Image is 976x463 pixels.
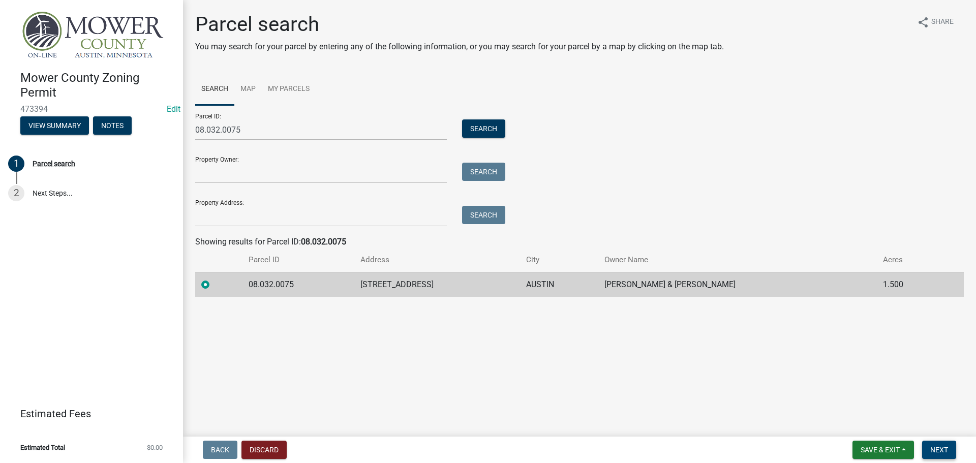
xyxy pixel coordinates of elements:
[301,237,346,246] strong: 08.032.0075
[242,272,354,297] td: 08.032.0075
[20,122,89,130] wm-modal-confirm: Summary
[20,71,175,100] h4: Mower County Zoning Permit
[262,73,316,106] a: My Parcels
[93,116,132,135] button: Notes
[462,119,505,138] button: Search
[462,206,505,224] button: Search
[195,236,964,248] div: Showing results for Parcel ID:
[20,11,167,60] img: Mower County, Minnesota
[598,248,877,272] th: Owner Name
[195,73,234,106] a: Search
[909,12,962,32] button: shareShare
[354,272,520,297] td: [STREET_ADDRESS]
[20,116,89,135] button: View Summary
[922,441,956,459] button: Next
[354,248,520,272] th: Address
[8,156,24,172] div: 1
[147,444,163,451] span: $0.00
[234,73,262,106] a: Map
[241,441,287,459] button: Discard
[877,248,940,272] th: Acres
[462,163,505,181] button: Search
[167,104,180,114] a: Edit
[877,272,940,297] td: 1.500
[203,441,237,459] button: Back
[195,41,724,53] p: You may search for your parcel by entering any of the following information, or you may search fo...
[852,441,914,459] button: Save & Exit
[33,160,75,167] div: Parcel search
[20,104,163,114] span: 473394
[8,404,167,424] a: Estimated Fees
[20,444,65,451] span: Estimated Total
[211,446,229,454] span: Back
[242,248,354,272] th: Parcel ID
[8,185,24,201] div: 2
[167,104,180,114] wm-modal-confirm: Edit Application Number
[598,272,877,297] td: [PERSON_NAME] & [PERSON_NAME]
[930,446,948,454] span: Next
[520,248,598,272] th: City
[520,272,598,297] td: AUSTIN
[861,446,900,454] span: Save & Exit
[917,16,929,28] i: share
[931,16,954,28] span: Share
[93,122,132,130] wm-modal-confirm: Notes
[195,12,724,37] h1: Parcel search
